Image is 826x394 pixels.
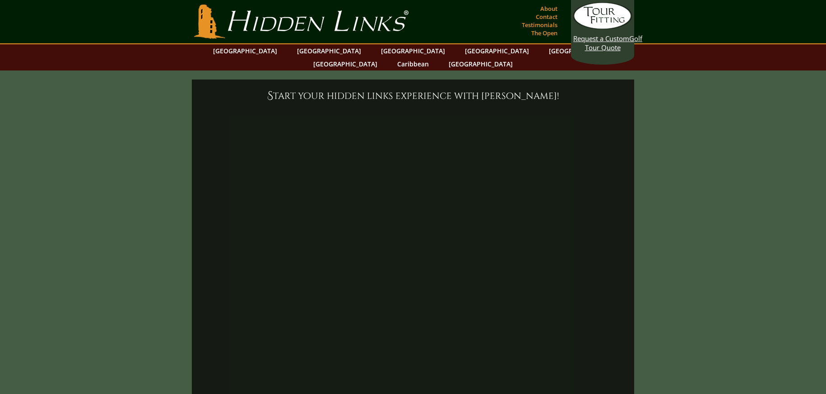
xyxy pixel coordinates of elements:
[529,27,560,39] a: The Open
[201,108,625,347] iframe: Start your Hidden Links experience with Sir Nick!
[292,44,366,57] a: [GEOGRAPHIC_DATA]
[376,44,450,57] a: [GEOGRAPHIC_DATA]
[209,44,282,57] a: [GEOGRAPHIC_DATA]
[460,44,534,57] a: [GEOGRAPHIC_DATA]
[309,57,382,70] a: [GEOGRAPHIC_DATA]
[444,57,517,70] a: [GEOGRAPHIC_DATA]
[573,34,629,43] span: Request a Custom
[534,10,560,23] a: Contact
[544,44,617,57] a: [GEOGRAPHIC_DATA]
[201,89,625,103] h6: Start your Hidden Links experience with [PERSON_NAME]!
[520,19,560,31] a: Testimonials
[573,2,632,52] a: Request a CustomGolf Tour Quote
[538,2,560,15] a: About
[393,57,433,70] a: Caribbean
